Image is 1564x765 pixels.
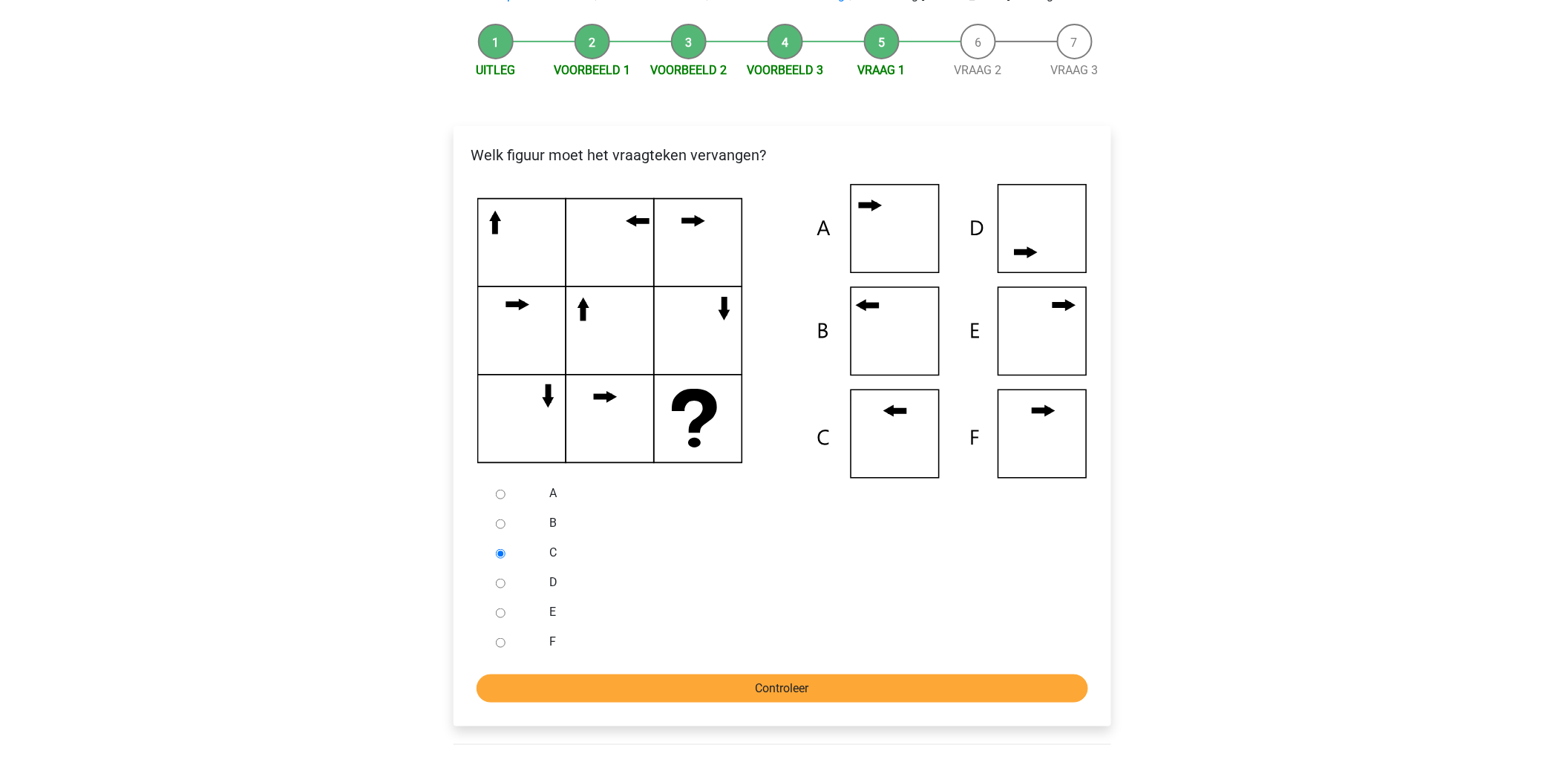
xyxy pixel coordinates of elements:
[549,514,1063,532] label: B
[858,63,906,77] a: Vraag 1
[465,144,1099,166] p: Welk figuur moet het vraagteken vervangen?
[747,63,823,77] a: Voorbeeld 3
[549,485,1063,502] label: A
[549,603,1063,621] label: E
[549,544,1063,562] label: C
[650,63,727,77] a: Voorbeeld 2
[1051,63,1099,77] a: Vraag 3
[549,574,1063,591] label: D
[476,63,515,77] a: Uitleg
[955,63,1002,77] a: Vraag 2
[554,63,630,77] a: Voorbeeld 1
[549,633,1063,651] label: F
[477,674,1088,703] input: Controleer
